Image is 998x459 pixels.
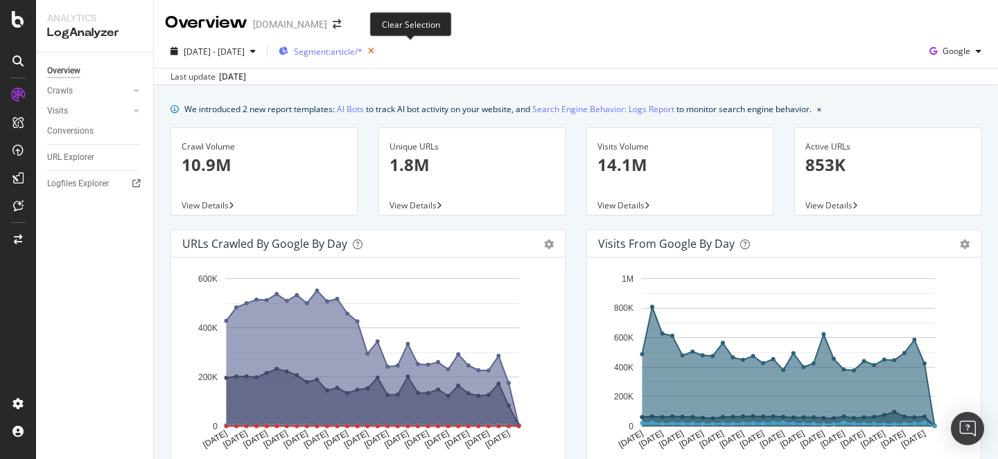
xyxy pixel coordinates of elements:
button: Segment:article/* [273,40,380,62]
text: 400K [614,363,633,372]
text: 0 [213,422,218,431]
text: 200K [614,392,633,402]
div: Conversions [47,124,94,138]
text: [DATE] [403,429,430,450]
div: Visits from Google by day [598,237,735,251]
text: [DATE] [839,429,867,450]
div: Open Intercom Messenger [951,412,984,445]
span: Google [943,45,970,57]
div: Crawls [47,84,73,98]
p: 1.8M [389,153,554,177]
text: [DATE] [383,429,410,450]
text: [DATE] [342,429,370,450]
text: [DATE] [718,429,746,450]
div: [DATE] [219,71,246,83]
text: [DATE] [678,429,706,450]
div: We introduced 2 new report templates: to track AI bot activity on your website, and to monitor se... [184,102,812,116]
text: [DATE] [698,429,726,450]
text: [DATE] [302,429,330,450]
a: Logfiles Explorer [47,177,143,191]
text: [DATE] [617,429,645,450]
text: [DATE] [879,429,907,450]
text: 800K [614,304,633,314]
text: [DATE] [758,429,786,450]
text: [DATE] [242,429,270,450]
span: View Details [597,199,645,211]
div: Clear Selection [370,12,452,36]
text: [DATE] [444,429,471,450]
button: close banner [814,99,825,119]
a: Crawls [47,84,130,98]
text: 200K [198,372,218,382]
text: 1M [622,274,633,284]
p: 10.9M [182,153,347,177]
div: Unique URLs [389,141,554,153]
text: [DATE] [221,429,249,450]
text: [DATE] [322,429,350,450]
div: arrow-right-arrow-left [333,19,341,29]
button: Google [924,40,987,62]
span: [DATE] - [DATE] [184,46,245,57]
div: Visits Volume [597,141,762,153]
span: View Details [805,199,852,211]
text: [DATE] [262,429,290,450]
text: [DATE] [859,429,887,450]
text: [DATE] [423,429,451,450]
div: URL Explorer [47,150,94,165]
button: [DATE] - [DATE] [165,40,261,62]
text: [DATE] [900,429,927,450]
text: [DATE] [818,429,846,450]
div: Overview [47,64,80,78]
a: Search Engine Behavior: Logs Report [532,102,674,116]
text: 600K [614,333,633,343]
text: [DATE] [362,429,390,450]
div: Last update [170,71,246,83]
text: 0 [629,422,633,431]
text: [DATE] [484,429,511,450]
span: View Details [182,199,229,211]
text: [DATE] [778,429,806,450]
text: 400K [198,323,218,333]
div: Logfiles Explorer [47,177,109,191]
a: AI Bots [337,102,364,116]
text: 600K [198,274,218,284]
div: Overview [165,11,247,35]
p: 14.1M [597,153,762,177]
div: info banner [170,102,981,116]
div: LogAnalyzer [47,25,142,41]
div: gear [960,240,970,249]
text: [DATE] [738,429,766,450]
a: Visits [47,104,130,118]
div: Active URLs [805,141,970,153]
p: 853K [805,153,970,177]
span: Segment: article/* [294,46,362,57]
text: [DATE] [201,429,229,450]
a: Conversions [47,124,143,138]
div: gear [544,240,554,249]
text: [DATE] [658,429,685,450]
div: URLs Crawled by Google by day [182,237,347,251]
text: [DATE] [637,429,665,450]
text: [DATE] [282,429,310,450]
text: [DATE] [464,429,491,450]
div: Crawl Volume [182,141,347,153]
a: Overview [47,64,143,78]
div: [DOMAIN_NAME] [253,17,327,31]
span: View Details [389,199,437,211]
text: [DATE] [798,429,826,450]
a: URL Explorer [47,150,143,165]
div: Analytics [47,11,142,25]
div: Visits [47,104,68,118]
